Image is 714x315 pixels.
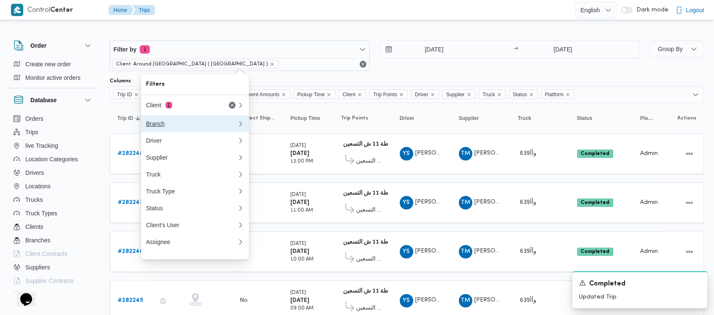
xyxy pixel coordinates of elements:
div: Client's User [146,222,237,228]
span: Trucks [25,195,43,205]
button: Pickup Time [287,111,329,125]
div: No [240,297,248,304]
div: Yasr Sameir Azaiaz Yousf [400,196,413,209]
span: Truck [482,90,495,99]
span: Location Categories [25,154,78,164]
span: Trip Points [369,90,408,99]
button: Status [141,200,249,217]
label: Columns [110,78,131,84]
button: Trips [10,125,96,139]
span: 1 [165,102,172,109]
span: YS [403,294,410,307]
input: Press the down key to open a popover containing a calendar. [521,41,605,58]
span: Client [342,90,355,99]
span: محطة 11 ش التسعين [356,303,384,313]
a: #282248 [118,149,143,159]
button: Clients [10,220,96,234]
span: Suppliers [25,262,50,272]
button: Remove [227,100,237,110]
svg: Sorted in descending order [135,115,141,122]
small: 12:00 PM [290,159,313,164]
span: Pickup Time [290,115,320,122]
button: Suppliers [10,261,96,274]
button: Remove Truck from selection in this group [497,92,502,97]
span: Branches [25,235,50,245]
span: TM [461,196,470,209]
span: Supplier [442,90,475,99]
small: [DATE] [290,144,306,148]
button: Location Categories [10,152,96,166]
span: Client Contracts [25,249,68,259]
button: Logout [672,2,707,19]
div: Supplier [146,154,237,161]
div: Client [146,102,217,109]
span: YS [403,147,410,160]
span: Actions [677,115,696,122]
button: Database [14,95,93,105]
span: Collect Shipment Amounts [240,115,275,122]
span: YS [403,196,410,209]
div: Tarq Muhammad Zghlol Said [459,196,472,209]
button: Remove Client from selection in this group [357,92,362,97]
button: Status [573,111,628,125]
small: [DATE] [290,291,306,295]
button: Remove Collect Shipment Amounts from selection in this group [281,92,286,97]
button: Trip IDSorted in descending order [114,111,148,125]
button: Client's User [141,217,249,234]
button: Home [108,5,134,15]
span: Completed [577,149,613,158]
span: Admin [640,200,658,205]
span: [PERSON_NAME] [415,248,463,254]
button: Filter by1 active filters [110,41,369,58]
span: 639وأأ [520,298,536,303]
b: محطة 11 ش التسعين [343,190,395,196]
div: 0 [141,115,242,132]
button: Actions [682,196,696,209]
span: Pickup Time [297,90,325,99]
span: 639وأأ [520,200,536,205]
button: Remove Pickup Time from selection in this group [326,92,331,97]
button: Platform [637,111,657,125]
span: محطة 11 ش التسعين [356,254,384,264]
span: [PERSON_NAME] [474,297,522,303]
button: Remove Driver from selection in this group [430,92,435,97]
small: [DATE] [290,242,306,246]
b: # 282248 [118,151,143,156]
div: Tarq Muhammad Zghlol Said [459,147,472,160]
span: YS [403,245,410,258]
button: Open list of options [692,91,699,98]
button: Supplier Contracts [10,274,96,288]
button: Truck Type [141,183,249,200]
span: Status [509,90,538,99]
button: Actions [682,245,696,258]
small: 09:00 AM [290,306,314,311]
span: Devices [25,289,46,299]
span: [PERSON_NAME] [415,199,463,205]
button: Truck [141,166,249,183]
span: Orders [25,114,43,124]
div: Truck [146,171,237,178]
span: Admin [640,151,658,156]
span: Pickup Time [293,90,335,99]
span: Trips [25,127,38,137]
button: Remove Platform from selection in this group [565,92,570,97]
button: Branches [10,234,96,247]
button: Actions [682,147,696,160]
div: Yasr Sameir Azaiaz Yousf [400,294,413,307]
span: [PERSON_NAME] [474,199,522,205]
div: Order [7,57,100,88]
div: Assignee [146,239,237,245]
button: Orders [10,112,96,125]
b: # 282245 [118,298,143,303]
b: [DATE] [290,249,309,254]
button: live Tracking [10,139,96,152]
span: Driver [400,115,414,122]
b: # 282247 [118,200,143,205]
span: Trip ID [113,90,143,99]
span: Platform [545,90,564,99]
p: Updated Trip [579,293,700,301]
span: Monitor active orders [25,73,81,83]
span: [PERSON_NAME] [415,150,463,156]
b: Center [50,7,73,14]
